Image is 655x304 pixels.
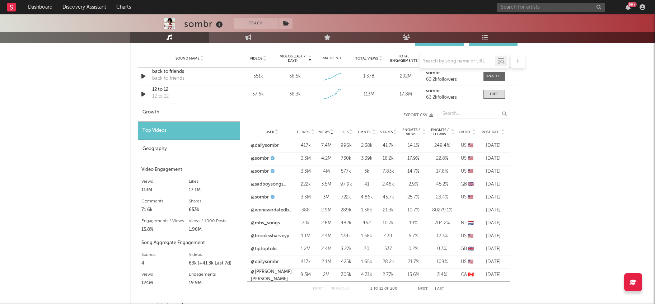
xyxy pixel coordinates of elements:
div: 10.7 % [401,207,426,214]
div: US [458,258,476,266]
div: 63.2k followers [426,95,476,100]
span: 🇨🇦 [468,272,474,277]
div: 7.83k [379,168,397,175]
div: 1 11 200 [364,285,403,293]
div: 18.2k [379,155,397,162]
div: 17.1M [189,186,236,195]
div: 305k [338,271,354,279]
span: Post Date [482,130,501,134]
div: 4 [141,259,189,268]
span: 🇬🇧 [468,182,474,187]
div: 730k [338,155,354,162]
div: 1.96M [189,225,236,234]
div: 12.3 % [430,233,455,240]
span: 🇬🇧 [468,247,474,251]
div: 439 [379,233,397,240]
div: 21.7 % [401,258,426,266]
div: 38.3k [289,91,301,98]
div: 3k [358,168,376,175]
div: 3.5M [318,181,334,188]
div: 63.2k followers [426,77,476,82]
div: Geography [138,140,240,158]
div: 17.8 % [430,168,455,175]
input: Search for artists [497,3,605,12]
div: 21.3k [379,207,397,214]
div: Engagements [189,270,236,279]
div: 19 % [401,220,426,227]
div: 7.4M [318,142,334,149]
div: 15.6 % [401,271,426,279]
div: 17.9 % [401,155,426,162]
div: Song Aggregate Engagement [141,239,236,247]
div: [DATE] [480,245,507,253]
div: US [458,194,476,201]
div: [DATE] [480,258,507,266]
div: 704.2 % [430,220,455,227]
div: Videos [189,251,236,259]
div: back to friends [152,68,227,75]
span: 🇺🇸 [468,156,473,161]
div: 289k [338,207,354,214]
span: to [374,287,378,290]
a: @[PERSON_NAME].[PERSON_NAME] [251,268,293,282]
button: Track [234,18,279,29]
div: 2.4M [318,233,334,240]
span: Engmts / Views [401,128,422,136]
span: 🇺🇸 [468,143,473,148]
div: 17.8M [389,91,422,98]
span: Fllwrs. [297,130,310,134]
div: Views [141,270,189,279]
a: @sadboysongs_ [251,181,286,188]
div: [DATE] [480,207,507,214]
div: Shares [189,197,236,206]
div: 4M [318,168,334,175]
strong: sombr [426,89,440,93]
div: 537 [379,245,397,253]
div: [DATE] [480,233,507,240]
div: 4.2M [318,155,334,162]
div: 19.9M [189,279,236,287]
div: 222k [297,181,315,188]
div: 57.6k [242,91,275,98]
div: [DATE] [480,194,507,201]
div: Sounds [141,251,189,259]
div: 113M [141,186,189,195]
a: @tiptoptoks [251,245,277,253]
span: Shares [380,130,393,134]
div: 71.6k [141,206,189,214]
div: [DATE] [480,155,507,162]
div: 2.1M [318,258,334,266]
div: NL [458,220,476,227]
a: @brookssharveyy [251,233,289,240]
div: 2.6M [318,220,334,227]
div: US [458,155,476,162]
span: User [266,130,274,134]
div: CA [458,271,476,279]
input: Search by song name or URL [420,59,495,64]
div: 2.77k [379,271,397,279]
button: Export CSV [254,113,433,117]
div: 99 + [628,2,637,7]
a: @dailysombr [251,142,279,149]
div: 5.7 % [401,233,426,240]
a: 12 to 12 [152,86,227,93]
div: 653k [189,206,236,214]
div: 23.4 % [430,194,455,201]
div: 70 [358,245,376,253]
div: back to friends [152,75,184,82]
div: 1.38k [358,233,376,240]
a: sombr [426,71,476,76]
div: US [458,233,476,240]
div: 10.7k [379,220,397,227]
div: 249.4 % [430,142,455,149]
div: 417k [297,258,315,266]
div: Engagements / Views [141,217,189,225]
div: 22.8 % [430,155,455,162]
div: 3.3M [297,194,315,201]
div: [DATE] [480,181,507,188]
button: First [313,287,323,291]
div: US [458,168,476,175]
div: 28.2k [379,258,397,266]
div: 41.7k [379,142,397,149]
a: @weneverdatedbutididcry [251,207,293,214]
